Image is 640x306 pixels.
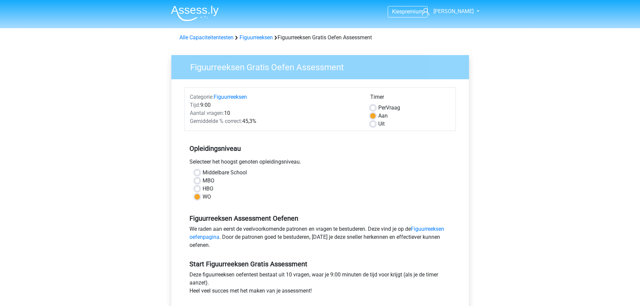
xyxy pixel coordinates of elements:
span: Aantal vragen: [190,110,224,116]
div: Figuurreeksen Gratis Oefen Assessment [177,34,464,42]
label: Middelbare School [203,169,247,177]
label: WO [203,193,211,201]
span: Categorie: [190,94,214,100]
div: We raden aan eerst de veelvoorkomende patronen en vragen te bestuderen. Deze vind je op de . Door... [184,225,456,252]
span: premium [402,8,423,15]
a: Kiespremium [388,7,427,16]
h3: Figuurreeksen Gratis Oefen Assessment [182,59,464,73]
div: Deze figuurreeksen oefentest bestaat uit 10 vragen, waar je 9:00 minuten de tijd voor krijgt (als... [184,271,456,298]
span: Kies [392,8,402,15]
label: Aan [378,112,388,120]
div: 10 [185,109,365,117]
span: [PERSON_NAME] [433,8,474,14]
a: Figuurreeksen [214,94,247,100]
img: Assessly [171,5,219,21]
span: Per [378,104,386,111]
div: 9:00 [185,101,365,109]
a: Figuurreeksen [240,34,273,41]
h5: Start Figuurreeksen Gratis Assessment [189,260,451,268]
div: Selecteer het hoogst genoten opleidingsniveau. [184,158,456,169]
h5: Figuurreeksen Assessment Oefenen [189,214,451,222]
label: Vraag [378,104,400,112]
label: MBO [203,177,214,185]
span: Gemiddelde % correct: [190,118,242,124]
a: Alle Capaciteitentesten [179,34,233,41]
div: Timer [370,93,451,104]
a: [PERSON_NAME] [419,7,474,15]
h5: Opleidingsniveau [189,142,451,155]
div: 45,3% [185,117,365,125]
label: HBO [203,185,213,193]
span: Tijd: [190,102,200,108]
label: Uit [378,120,385,128]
